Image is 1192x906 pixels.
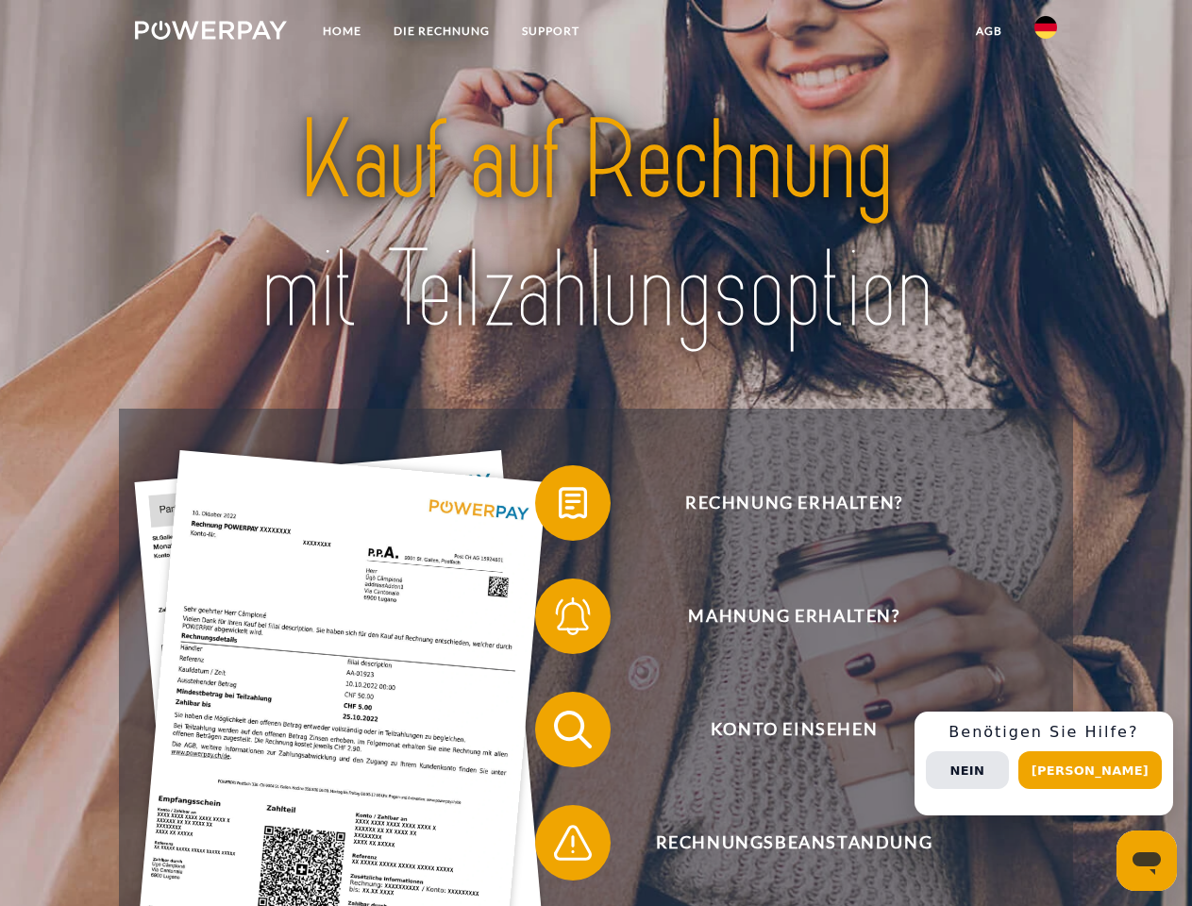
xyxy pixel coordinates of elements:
button: Rechnung erhalten? [535,465,1026,541]
img: qb_bell.svg [549,593,596,640]
img: qb_warning.svg [549,819,596,866]
a: DIE RECHNUNG [378,14,506,48]
img: de [1034,16,1057,39]
img: logo-powerpay-white.svg [135,21,287,40]
img: title-powerpay_de.svg [180,91,1012,361]
img: qb_bill.svg [549,479,596,527]
h3: Benötigen Sie Hilfe? [926,723,1162,742]
iframe: Schaltfläche zum Öffnen des Messaging-Fensters [1116,830,1177,891]
button: [PERSON_NAME] [1018,751,1162,789]
div: Schnellhilfe [915,712,1173,815]
button: Nein [926,751,1009,789]
a: Home [307,14,378,48]
a: SUPPORT [506,14,596,48]
span: Rechnung erhalten? [562,465,1025,541]
button: Rechnungsbeanstandung [535,805,1026,881]
img: qb_search.svg [549,706,596,753]
span: Mahnung erhalten? [562,579,1025,654]
span: Rechnungsbeanstandung [562,805,1025,881]
button: Mahnung erhalten? [535,579,1026,654]
span: Konto einsehen [562,692,1025,767]
a: agb [960,14,1018,48]
button: Konto einsehen [535,692,1026,767]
